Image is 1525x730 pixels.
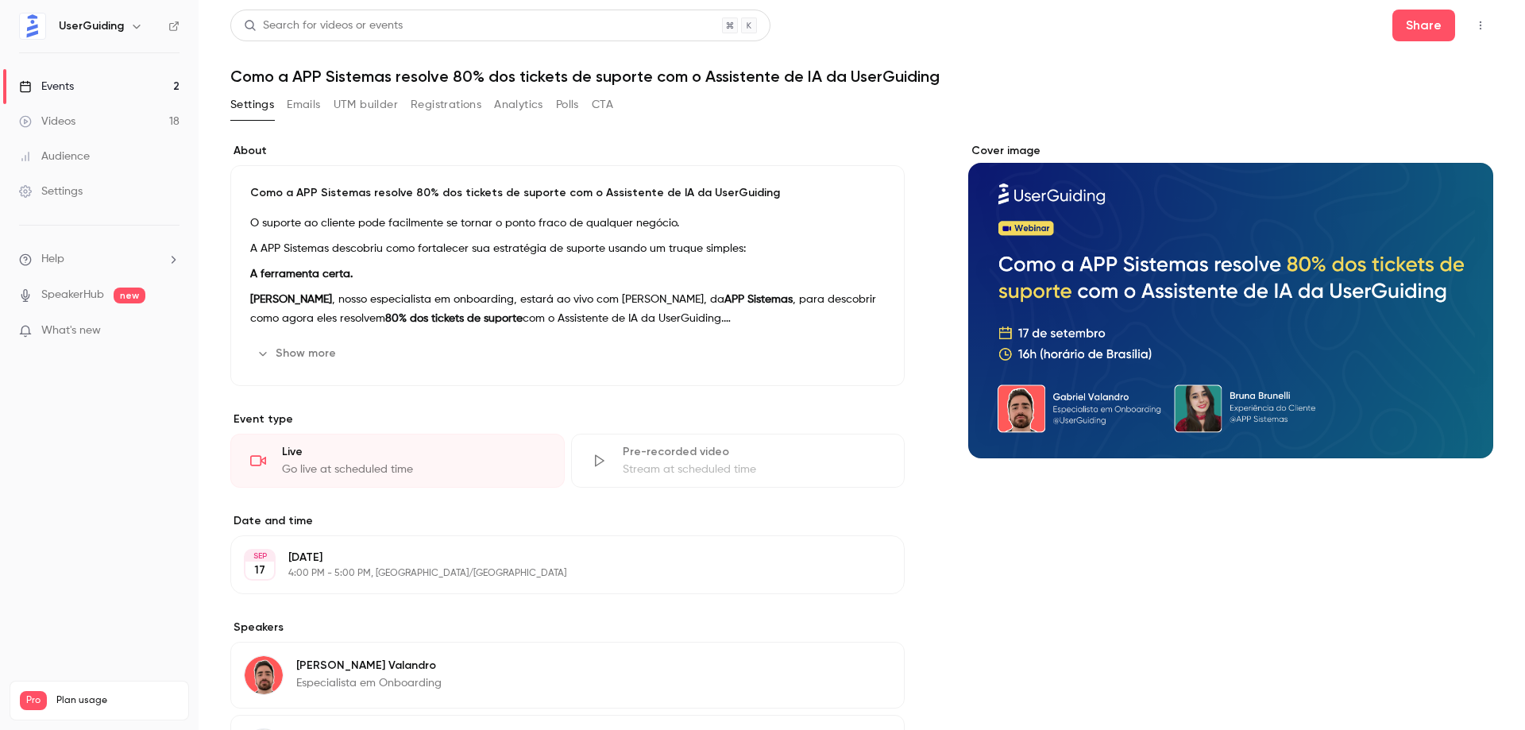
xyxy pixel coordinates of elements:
[250,185,885,201] p: Como a APP Sistemas resolve 80% dos tickets de suporte com o Assistente de IA da UserGuiding
[230,642,905,709] div: Gabriel Valandro[PERSON_NAME] ValandroEspecialista em Onboarding
[250,214,885,233] p: O suporte ao cliente pode facilmente se tornar o ponto fraco de qualquer negócio.
[244,17,403,34] div: Search for videos or events
[556,92,579,118] button: Polls
[1392,10,1455,41] button: Share
[230,411,905,427] p: Event type
[288,567,820,580] p: 4:00 PM - 5:00 PM, [GEOGRAPHIC_DATA]/[GEOGRAPHIC_DATA]
[19,149,90,164] div: Audience
[230,620,905,635] label: Speakers
[245,550,274,562] div: SEP
[20,14,45,39] img: UserGuiding
[250,290,885,328] p: , nosso especialista em onboarding, estará ao vivo com [PERSON_NAME], da , para descobrir como ag...
[334,92,398,118] button: UTM builder
[385,313,523,324] strong: 80% dos tickets de suporte
[230,513,905,529] label: Date and time
[19,251,180,268] li: help-dropdown-opener
[250,239,885,258] p: A APP Sistemas descobriu como fortalecer sua estratégia de suporte usando um truque simples:
[250,268,353,280] strong: A ferramenta certa.
[250,294,332,305] strong: [PERSON_NAME]
[230,92,274,118] button: Settings
[282,462,545,477] div: Go live at scheduled time
[56,694,179,707] span: Plan usage
[250,341,346,366] button: Show more
[114,288,145,303] span: new
[494,92,543,118] button: Analytics
[724,294,793,305] strong: APP Sistemas
[287,92,320,118] button: Emails
[230,434,565,488] div: LiveGo live at scheduled time
[411,92,481,118] button: Registrations
[571,434,905,488] div: Pre-recorded videoStream at scheduled time
[623,462,886,477] div: Stream at scheduled time
[20,691,47,710] span: Pro
[282,444,545,460] div: Live
[623,444,886,460] div: Pre-recorded video
[592,92,613,118] button: CTA
[230,67,1493,86] h1: Como a APP Sistemas resolve 80% dos tickets de suporte com o Assistente de IA da UserGuiding
[968,143,1493,458] section: Cover image
[230,143,905,159] label: About
[254,562,265,578] p: 17
[19,114,75,129] div: Videos
[245,656,283,694] img: Gabriel Valandro
[41,251,64,268] span: Help
[19,79,74,95] div: Events
[41,323,101,339] span: What's new
[19,183,83,199] div: Settings
[288,550,820,566] p: [DATE]
[968,143,1493,159] label: Cover image
[296,658,442,674] p: [PERSON_NAME] Valandro
[160,324,180,338] iframe: Noticeable Trigger
[41,287,104,303] a: SpeakerHub
[296,675,442,691] p: Especialista em Onboarding
[59,18,124,34] h6: UserGuiding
